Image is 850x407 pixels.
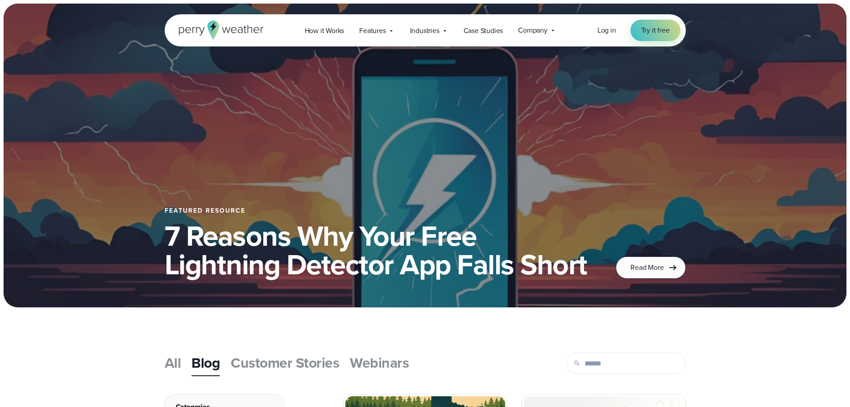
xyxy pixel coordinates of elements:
[165,352,181,373] span: All
[191,352,220,373] span: Blog
[630,262,663,273] span: Read More
[641,25,670,36] span: Try it free
[305,25,344,36] span: How it Works
[165,350,181,375] a: All
[597,25,616,35] span: Log in
[350,352,409,373] span: Webinars
[231,350,339,375] a: Customer Stories
[464,25,503,36] span: Case Studies
[165,222,595,279] h1: 7 Reasons Why Your Free Lightning Detector App Falls Short
[165,207,595,214] div: Featured Resource
[231,352,339,373] span: Customer Stories
[350,350,409,375] a: Webinars
[456,21,511,40] a: Case Studies
[518,25,547,36] span: Company
[297,21,352,40] a: How it Works
[359,25,386,36] span: Features
[616,256,685,279] a: Read More
[597,25,616,36] a: Log in
[630,20,680,41] a: Try it free
[191,350,220,375] a: Blog
[410,25,440,36] span: Industries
